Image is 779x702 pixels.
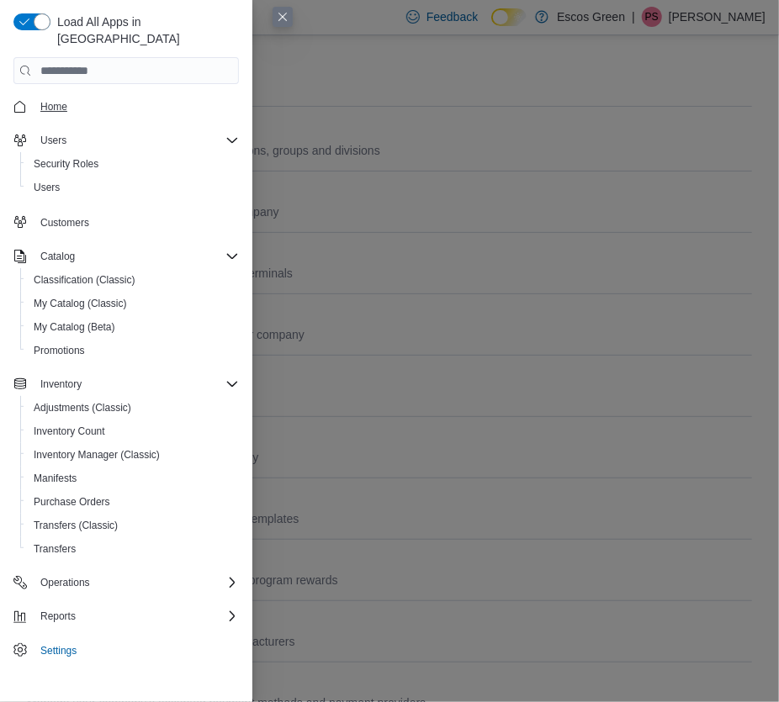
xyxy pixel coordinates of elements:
[34,213,96,233] a: Customers
[27,154,239,174] span: Security Roles
[27,492,117,512] a: Purchase Orders
[40,576,90,589] span: Operations
[34,641,83,661] a: Settings
[20,420,246,443] button: Inventory Count
[7,209,246,234] button: Customers
[20,396,246,420] button: Adjustments (Classic)
[27,177,239,198] span: Users
[34,320,115,334] span: My Catalog (Beta)
[34,542,76,556] span: Transfers
[40,100,67,113] span: Home
[34,495,110,509] span: Purchase Orders
[27,468,83,488] a: Manifests
[40,377,82,391] span: Inventory
[27,154,105,174] a: Security Roles
[27,270,239,290] span: Classification (Classic)
[13,87,239,666] nav: Complex example
[34,573,97,593] button: Operations
[27,421,112,441] a: Inventory Count
[34,425,105,438] span: Inventory Count
[7,94,246,119] button: Home
[27,177,66,198] a: Users
[20,315,246,339] button: My Catalog (Beta)
[40,250,75,263] span: Catalog
[20,292,246,315] button: My Catalog (Classic)
[273,7,293,27] button: Close this dialog
[34,297,127,310] span: My Catalog (Classic)
[27,515,125,536] a: Transfers (Classic)
[34,211,239,232] span: Customers
[27,293,239,314] span: My Catalog (Classic)
[27,317,239,337] span: My Catalog (Beta)
[27,539,82,559] a: Transfers
[20,514,246,537] button: Transfers (Classic)
[27,293,134,314] a: My Catalog (Classic)
[34,606,82,626] button: Reports
[34,273,135,287] span: Classification (Classic)
[27,468,239,488] span: Manifests
[34,374,239,394] span: Inventory
[27,340,92,361] a: Promotions
[7,129,246,152] button: Users
[34,130,73,150] button: Users
[27,340,239,361] span: Promotions
[40,216,89,230] span: Customers
[20,467,246,490] button: Manifests
[34,640,239,661] span: Settings
[34,606,239,626] span: Reports
[27,445,239,465] span: Inventory Manager (Classic)
[27,270,142,290] a: Classification (Classic)
[40,610,76,623] span: Reports
[27,539,239,559] span: Transfers
[34,472,77,485] span: Manifests
[34,246,239,267] span: Catalog
[34,519,118,532] span: Transfers (Classic)
[34,374,88,394] button: Inventory
[40,134,66,147] span: Users
[27,515,239,536] span: Transfers (Classic)
[20,490,246,514] button: Purchase Orders
[20,176,246,199] button: Users
[50,13,239,47] span: Load All Apps in [GEOGRAPHIC_DATA]
[7,245,246,268] button: Catalog
[40,644,77,657] span: Settings
[34,401,131,414] span: Adjustments (Classic)
[27,317,122,337] a: My Catalog (Beta)
[20,443,246,467] button: Inventory Manager (Classic)
[34,157,98,171] span: Security Roles
[34,573,239,593] span: Operations
[34,246,82,267] button: Catalog
[27,492,239,512] span: Purchase Orders
[7,571,246,594] button: Operations
[27,398,239,418] span: Adjustments (Classic)
[7,638,246,662] button: Settings
[20,537,246,561] button: Transfers
[20,152,246,176] button: Security Roles
[7,372,246,396] button: Inventory
[27,398,138,418] a: Adjustments (Classic)
[34,448,160,462] span: Inventory Manager (Classic)
[34,130,239,150] span: Users
[34,96,239,117] span: Home
[27,445,167,465] a: Inventory Manager (Classic)
[34,181,60,194] span: Users
[27,421,239,441] span: Inventory Count
[7,604,246,628] button: Reports
[34,344,85,357] span: Promotions
[20,268,246,292] button: Classification (Classic)
[34,97,74,117] a: Home
[20,339,246,362] button: Promotions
